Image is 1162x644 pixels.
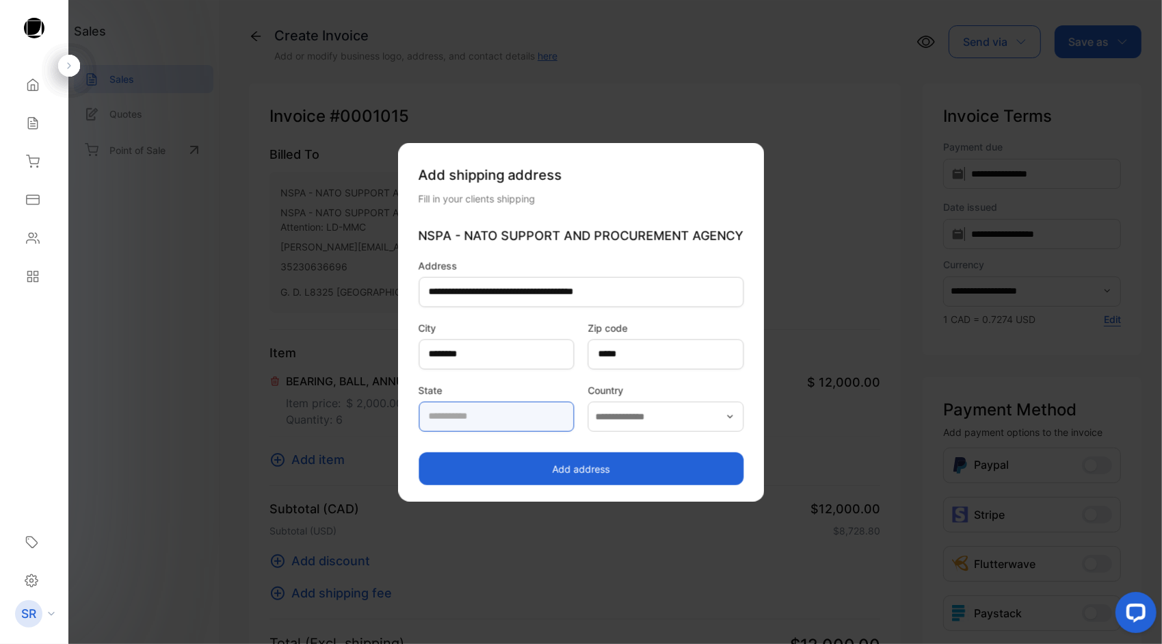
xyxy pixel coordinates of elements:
label: Address [419,258,743,272]
img: logo [24,18,44,38]
label: State [419,383,575,397]
iframe: LiveChat chat widget [1105,587,1162,644]
p: NSPA - NATO SUPPORT AND PROCUREMENT AGENCY [419,219,743,251]
div: Fill in your clients shipping [419,191,743,205]
p: SR [21,605,36,623]
label: City [419,320,575,335]
label: Zip code [588,320,744,335]
button: Add address [419,452,743,485]
span: Add shipping address [419,164,562,185]
label: Country [588,383,744,397]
